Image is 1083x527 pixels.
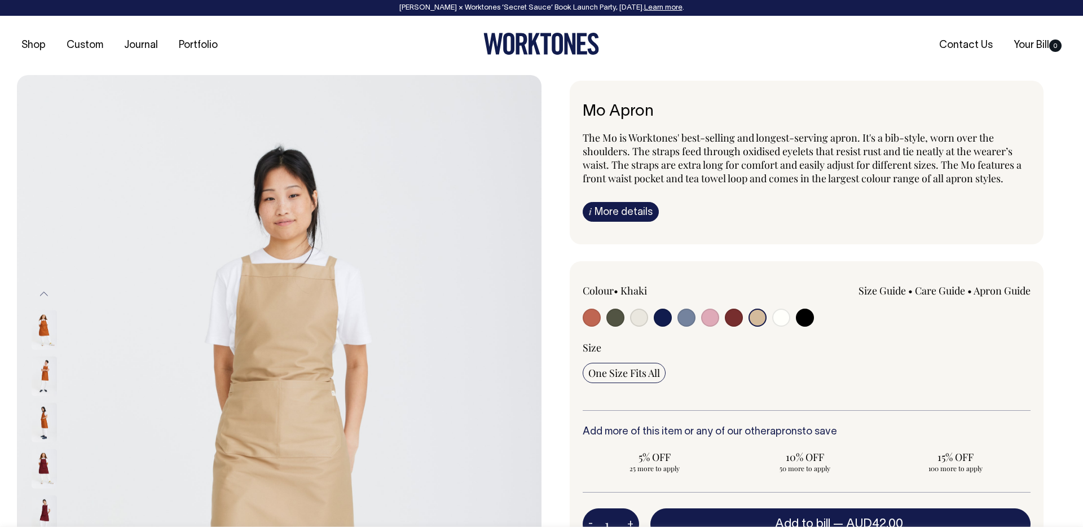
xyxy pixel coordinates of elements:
[32,402,57,442] img: rust
[935,36,997,55] a: Contact Us
[739,450,871,464] span: 10% OFF
[583,447,727,476] input: 5% OFF 25 more to apply
[908,284,913,297] span: •
[36,282,52,307] button: Previous
[974,284,1031,297] a: Apron Guide
[32,449,57,488] img: burgundy
[620,284,647,297] label: Khaki
[889,464,1022,473] span: 100 more to apply
[11,4,1072,12] div: [PERSON_NAME] × Worktones ‘Secret Sauce’ Book Launch Party, [DATE]. .
[62,36,108,55] a: Custom
[1049,39,1062,52] span: 0
[883,447,1027,476] input: 15% OFF 100 more to apply
[589,205,592,217] span: i
[1009,36,1066,55] a: Your Bill0
[739,464,871,473] span: 50 more to apply
[614,284,618,297] span: •
[967,284,972,297] span: •
[583,363,666,383] input: One Size Fits All
[583,131,1022,185] span: The Mo is Worktones' best-selling and longest-serving apron. It's a bib-style, worn over the shou...
[583,427,1031,438] h6: Add more of this item or any of our other to save
[32,310,57,349] img: rust
[120,36,162,55] a: Journal
[583,284,762,297] div: Colour
[174,36,222,55] a: Portfolio
[588,366,660,380] span: One Size Fits All
[915,284,965,297] a: Care Guide
[770,427,802,437] a: aprons
[889,450,1022,464] span: 15% OFF
[588,450,721,464] span: 5% OFF
[644,5,683,11] a: Learn more
[588,464,721,473] span: 25 more to apply
[32,356,57,396] img: rust
[17,36,50,55] a: Shop
[859,284,906,297] a: Size Guide
[583,202,659,222] a: iMore details
[583,341,1031,354] div: Size
[733,447,877,476] input: 10% OFF 50 more to apply
[583,103,1031,121] h6: Mo Apron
